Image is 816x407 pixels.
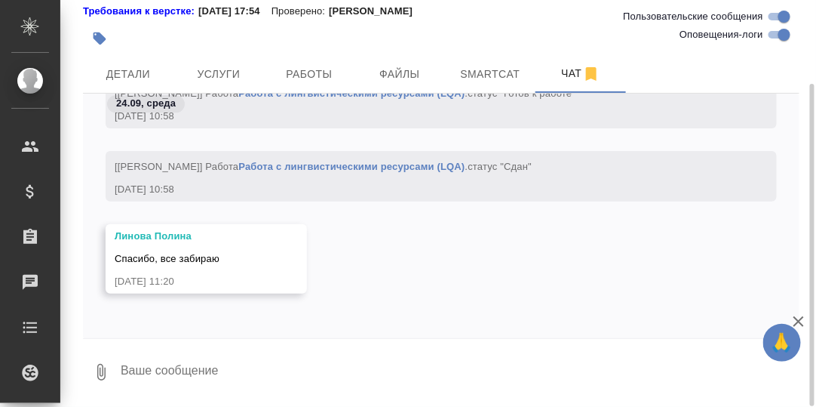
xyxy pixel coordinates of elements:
[83,22,116,55] button: Добавить тэг
[623,9,763,24] span: Пользовательские сообщения
[545,64,617,83] span: Чат
[183,65,255,84] span: Услуги
[115,229,254,244] div: Линова Полина
[468,161,532,172] span: статус "Сдан"
[364,65,436,84] span: Файлы
[763,324,801,362] button: 🙏
[454,65,526,84] span: Smartcat
[329,4,424,19] p: [PERSON_NAME]
[679,27,763,42] span: Оповещения-логи
[238,161,465,172] a: Работа с лингвистическими ресурсами (LQA)
[92,65,164,84] span: Детали
[115,253,219,264] span: Спасибо, все забираю
[271,4,330,19] p: Проверено:
[273,65,345,84] span: Работы
[83,4,198,19] div: Нажми, чтобы открыть папку с инструкцией
[83,4,198,19] a: Требования к верстке:
[115,274,254,289] div: [DATE] 11:20
[116,96,176,111] p: 24.09, среда
[115,182,724,197] div: [DATE] 10:58
[115,161,532,172] span: [[PERSON_NAME]] Работа .
[198,4,271,19] p: [DATE] 17:54
[769,327,795,359] span: 🙏
[582,65,600,83] svg: Отписаться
